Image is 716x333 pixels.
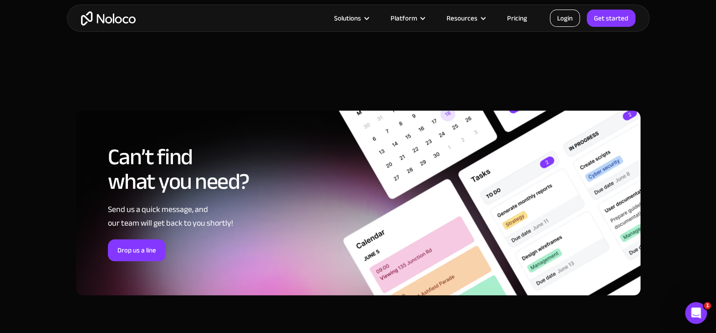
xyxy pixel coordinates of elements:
h2: Can’t find what you need? [108,145,338,194]
div: Resources [447,12,477,24]
a: Get started [587,10,635,27]
div: Platform [391,12,417,24]
div: Resources [435,12,496,24]
span: 1 [704,302,711,309]
a: Pricing [496,12,538,24]
div: Platform [379,12,435,24]
div: Send us a quick message, and our team will get back to you shortly! [108,203,338,230]
div: Solutions [334,12,361,24]
iframe: Intercom live chat [685,302,707,324]
div: Solutions [323,12,379,24]
a: Login [550,10,580,27]
a: Drop us a line [108,239,166,261]
a: home [81,11,136,25]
